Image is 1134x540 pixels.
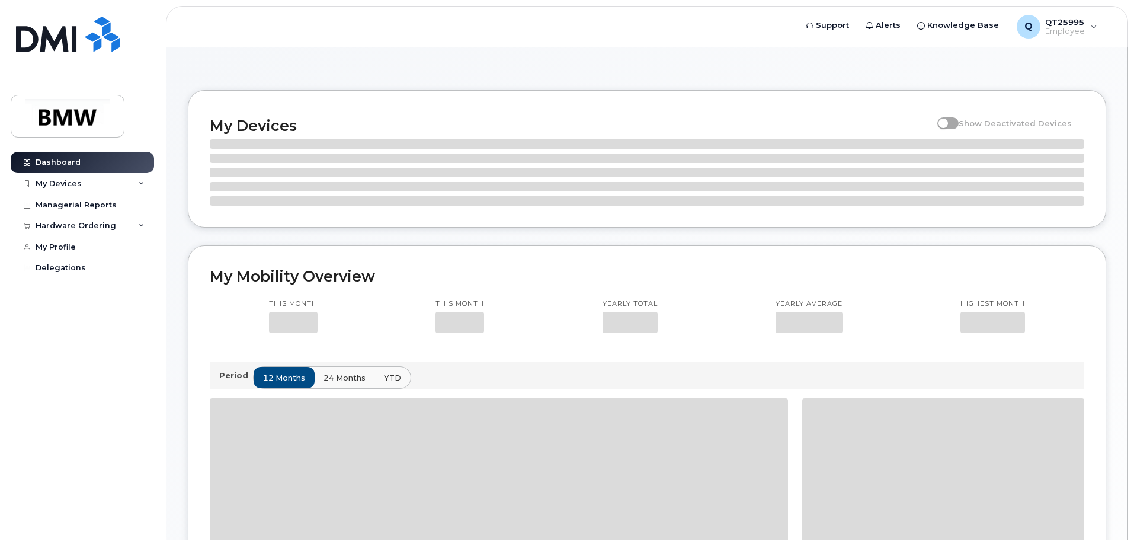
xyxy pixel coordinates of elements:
[323,372,366,384] span: 24 months
[384,372,401,384] span: YTD
[219,370,253,381] p: Period
[603,299,658,309] p: Yearly total
[210,117,931,135] h2: My Devices
[435,299,484,309] p: This month
[210,267,1084,285] h2: My Mobility Overview
[269,299,318,309] p: This month
[959,119,1072,128] span: Show Deactivated Devices
[937,112,947,122] input: Show Deactivated Devices
[960,299,1025,309] p: Highest month
[776,299,843,309] p: Yearly average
